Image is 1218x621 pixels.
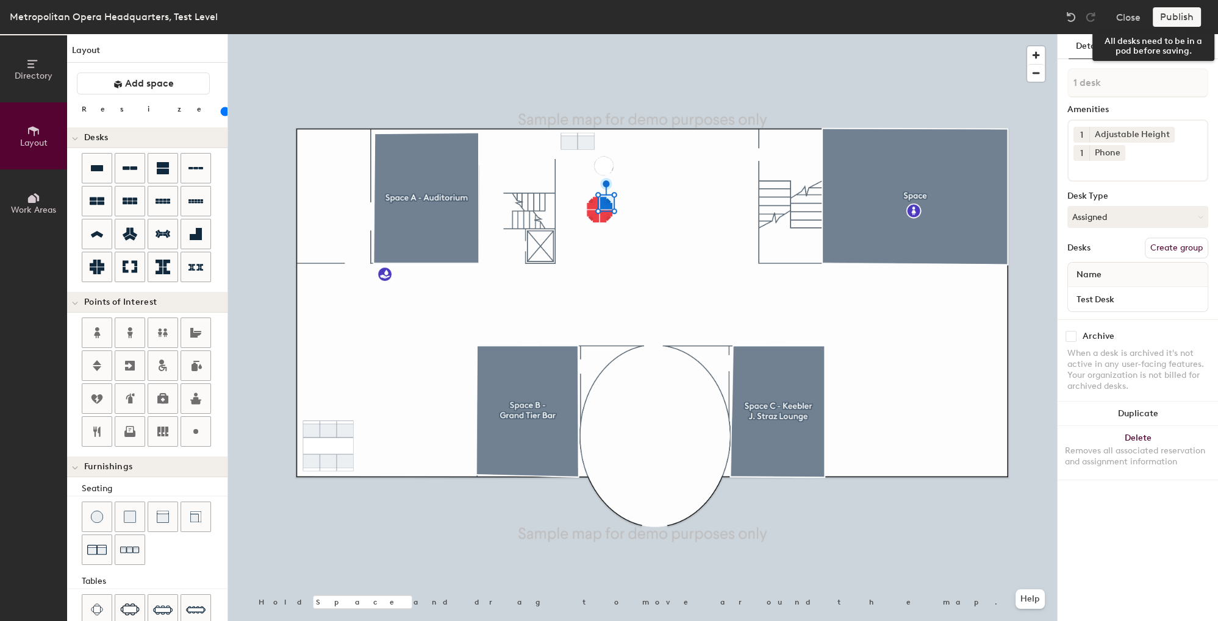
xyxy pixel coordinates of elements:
[77,73,210,94] button: Add space
[67,44,227,63] h1: Layout
[82,502,112,532] button: Stool
[1067,105,1208,115] div: Amenities
[1067,206,1208,228] button: Assigned
[1058,426,1218,480] button: DeleteRemoves all associated reservation and assignment information
[82,482,227,495] div: Seating
[82,575,227,588] div: Tables
[1065,445,1211,467] div: Removes all associated reservation and assignment information
[11,205,56,215] span: Work Areas
[1089,127,1175,143] div: Adjustable Height
[1065,11,1077,23] img: Undo
[1016,589,1045,609] button: Help
[153,600,173,619] img: Eight seat table
[15,71,52,81] span: Directory
[1070,291,1205,308] input: Unnamed desk
[1112,34,1157,59] button: Policies
[82,534,112,565] button: Couch (x2)
[1080,147,1083,160] span: 1
[124,511,136,523] img: Cushion
[1069,34,1112,59] button: Details
[190,511,202,523] img: Couch (corner)
[84,462,132,472] span: Furnishings
[125,77,174,90] span: Add space
[1070,264,1108,286] span: Name
[91,603,103,616] img: Four seat table
[1116,7,1141,27] button: Close
[1058,402,1218,426] button: Duplicate
[120,603,140,616] img: Six seat table
[1089,145,1125,161] div: Phone
[157,511,169,523] img: Couch (middle)
[1067,191,1208,201] div: Desk Type
[120,541,140,559] img: Couch (x3)
[84,133,108,143] span: Desks
[1067,348,1208,392] div: When a desk is archived it's not active in any user-facing features. Your organization is not bil...
[1067,243,1091,253] div: Desks
[115,534,145,565] button: Couch (x3)
[186,600,206,619] img: Ten seat table
[1080,129,1083,141] span: 1
[1145,238,1208,258] button: Create group
[91,511,103,523] img: Stool
[1084,11,1097,23] img: Redo
[181,502,211,532] button: Couch (corner)
[82,104,217,114] div: Resize
[1073,145,1089,161] button: 1
[1083,332,1114,341] div: Archive
[148,502,178,532] button: Couch (middle)
[115,502,145,532] button: Cushion
[10,9,218,24] div: Metropolitan Opera Headquarters, Test Level
[84,297,157,307] span: Points of Interest
[87,540,107,559] img: Couch (x2)
[1073,127,1089,143] button: 1
[20,138,48,148] span: Layout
